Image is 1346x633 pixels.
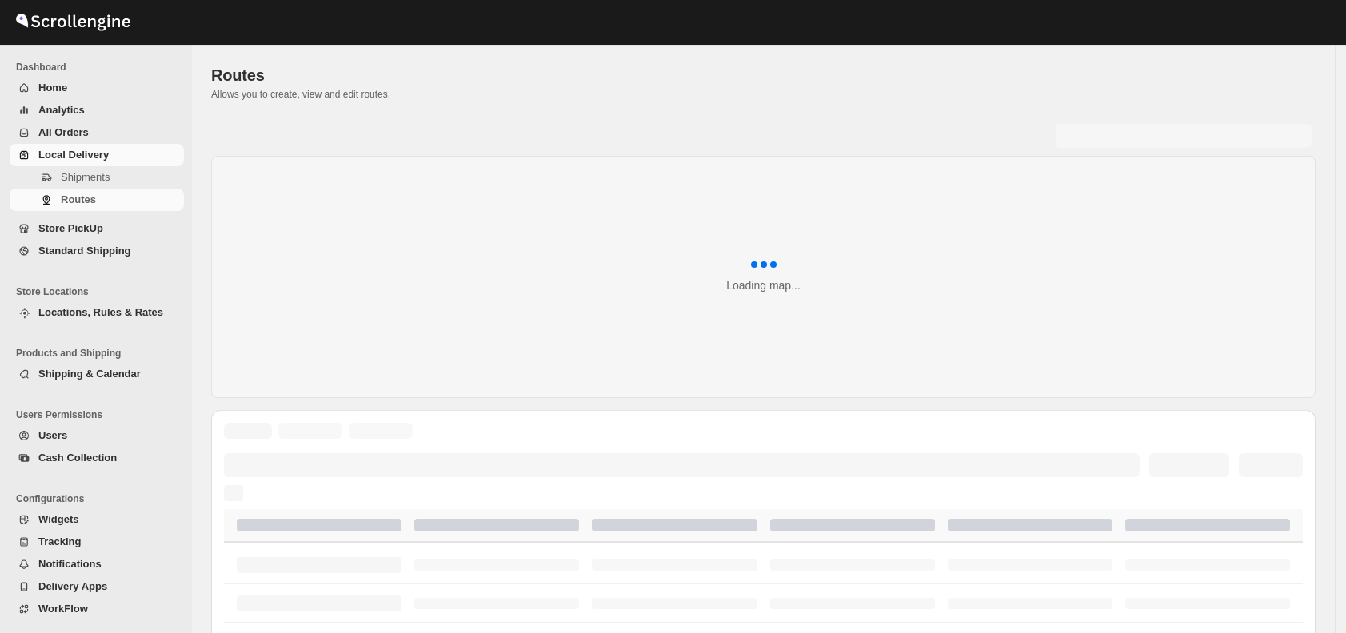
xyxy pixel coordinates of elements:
[10,598,184,620] button: WorkFlow
[16,492,184,505] span: Configurations
[10,531,184,553] button: Tracking
[38,126,89,138] span: All Orders
[10,189,184,211] button: Routes
[16,285,184,298] span: Store Locations
[10,363,184,385] button: Shipping & Calendar
[211,66,265,84] span: Routes
[61,171,110,183] span: Shipments
[38,558,102,570] span: Notifications
[10,508,184,531] button: Widgets
[38,429,67,441] span: Users
[10,424,184,447] button: Users
[10,121,184,144] button: All Orders
[211,88,1316,101] p: Allows you to create, view and edit routes.
[16,61,184,74] span: Dashboard
[38,149,109,161] span: Local Delivery
[38,513,78,525] span: Widgets
[10,575,184,598] button: Delivery Apps
[38,82,67,94] span: Home
[38,306,163,318] span: Locations, Rules & Rates
[16,408,184,421] span: Users Permissions
[726,277,801,293] div: Loading map...
[38,222,103,234] span: Store PickUp
[38,452,117,464] span: Cash Collection
[38,368,141,380] span: Shipping & Calendar
[38,535,81,547] span: Tracking
[38,245,131,257] span: Standard Shipping
[38,104,85,116] span: Analytics
[10,553,184,575] button: Notifications
[10,301,184,324] button: Locations, Rules & Rates
[10,447,184,469] button: Cash Collection
[38,603,88,615] span: WorkFlow
[10,99,184,121] button: Analytics
[16,347,184,360] span: Products and Shipping
[10,166,184,189] button: Shipments
[10,77,184,99] button: Home
[38,580,107,592] span: Delivery Apps
[61,193,96,205] span: Routes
